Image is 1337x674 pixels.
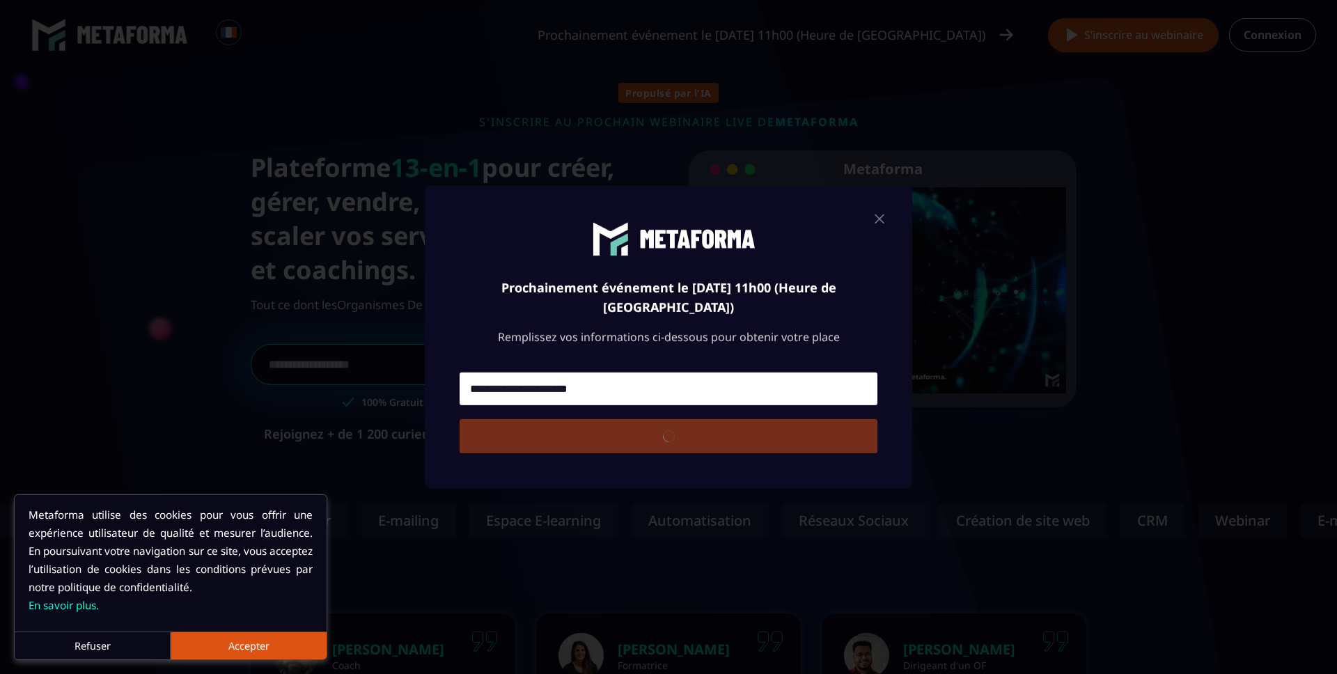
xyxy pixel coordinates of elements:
h4: Prochainement événement le [DATE] 11h00 (Heure de [GEOGRAPHIC_DATA]) [494,278,843,317]
button: Accepter [171,632,327,659]
button: Refuser [15,632,171,659]
p: Metaforma utilise des cookies pour vous offrir une expérience utilisateur de qualité et mesurer l... [29,505,313,614]
a: En savoir plus. [29,598,99,612]
img: main logo [581,221,756,257]
img: close [871,210,888,228]
p: Remplissez vos informations ci-dessous pour obtenir votre place [460,327,877,347]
